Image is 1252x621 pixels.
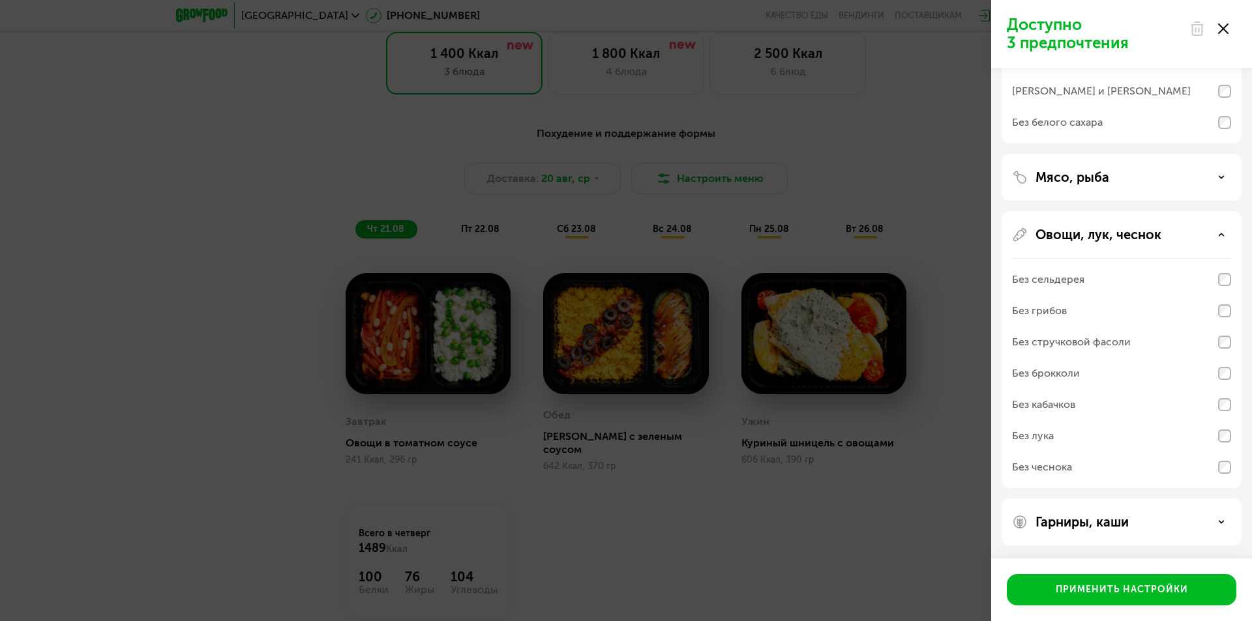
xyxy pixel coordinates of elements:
div: Без брокколи [1012,366,1080,381]
p: Гарниры, каши [1036,514,1129,530]
div: Без грибов [1012,303,1067,319]
div: [PERSON_NAME] и [PERSON_NAME] [1012,83,1191,99]
div: Без чеснока [1012,459,1072,475]
div: Без сельдерея [1012,272,1084,287]
div: Без кабачков [1012,397,1075,412]
p: Овощи, лук, чеснок [1036,227,1161,242]
div: Без белого сахара [1012,115,1103,130]
p: Доступно 3 предпочтения [1007,16,1182,52]
p: Мясо, рыба [1036,169,1109,185]
div: Без стручковой фасоли [1012,334,1131,350]
button: Применить настройки [1007,574,1236,605]
div: Применить настройки [1056,583,1188,596]
div: Без лука [1012,428,1054,444]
